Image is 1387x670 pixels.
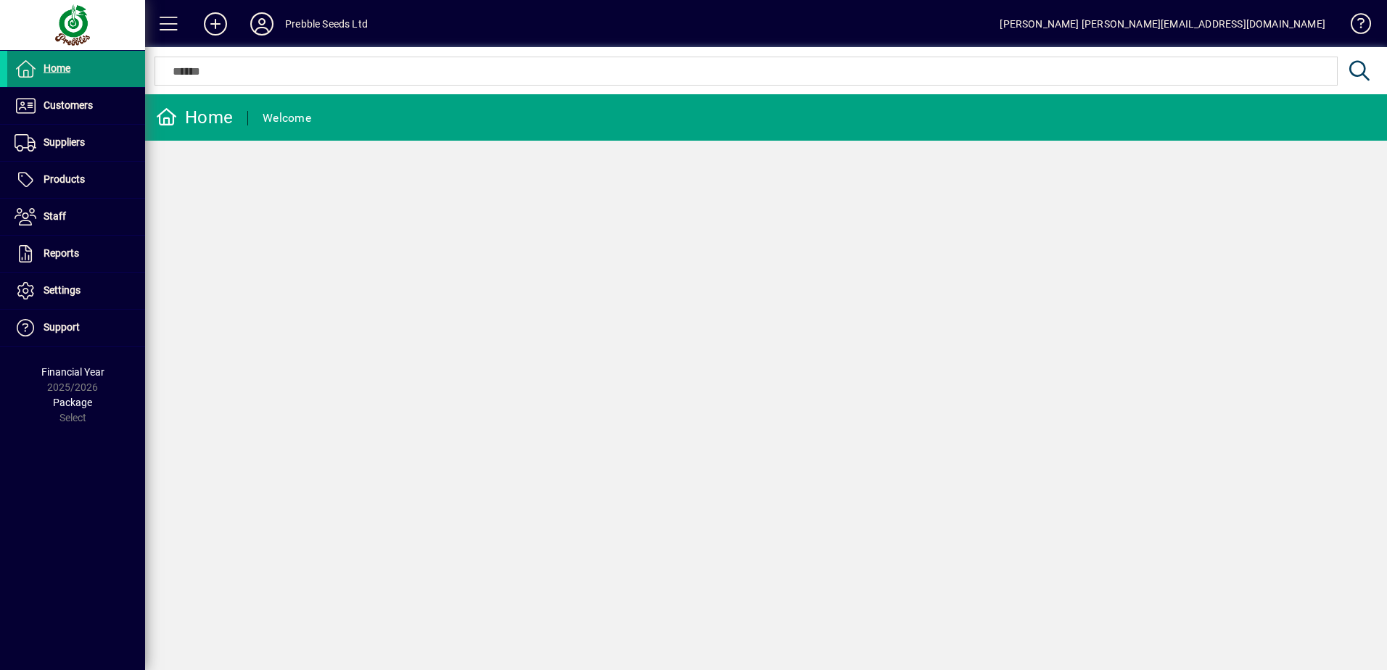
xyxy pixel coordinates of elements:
span: Products [44,173,85,185]
span: Package [53,397,92,408]
span: Financial Year [41,366,104,378]
a: Products [7,162,145,198]
button: Add [192,11,239,37]
span: Customers [44,99,93,111]
span: Staff [44,210,66,222]
span: Reports [44,247,79,259]
a: Reports [7,236,145,272]
span: Settings [44,284,81,296]
span: Support [44,321,80,333]
a: Suppliers [7,125,145,161]
a: Support [7,310,145,346]
div: [PERSON_NAME] [PERSON_NAME][EMAIL_ADDRESS][DOMAIN_NAME] [1000,12,1325,36]
div: Welcome [263,107,311,130]
div: Home [156,106,233,129]
div: Prebble Seeds Ltd [285,12,368,36]
a: Settings [7,273,145,309]
button: Profile [239,11,285,37]
a: Knowledge Base [1340,3,1369,50]
span: Home [44,62,70,74]
a: Customers [7,88,145,124]
span: Suppliers [44,136,85,148]
a: Staff [7,199,145,235]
